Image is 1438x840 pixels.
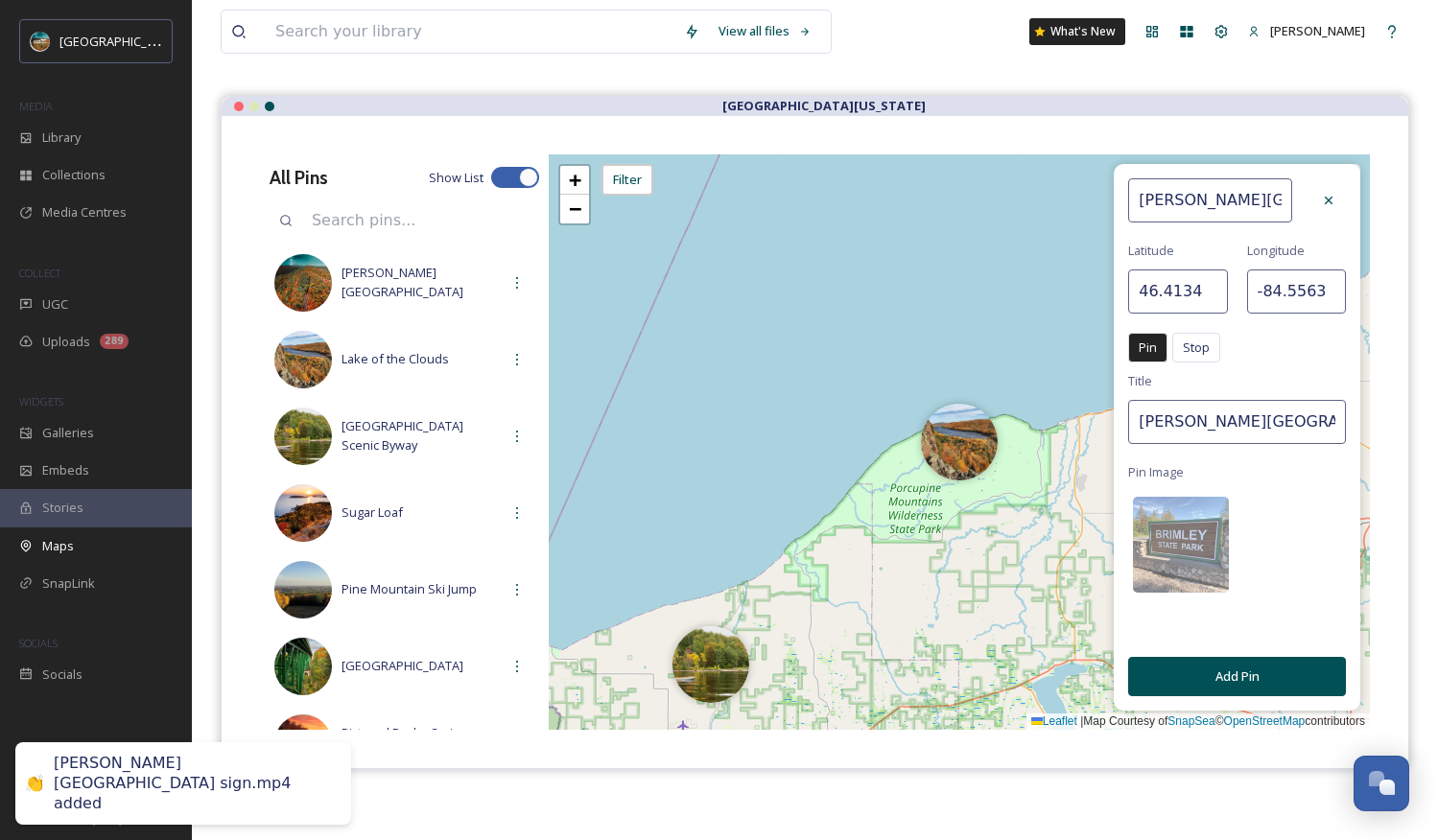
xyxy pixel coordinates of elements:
[342,350,500,368] span: Lake of the Clouds
[722,97,926,114] strong: [GEOGRAPHIC_DATA][US_STATE]
[54,754,332,813] div: [PERSON_NAME][GEOGRAPHIC_DATA] sign.mp4 added
[1080,714,1083,728] span: |
[560,195,589,223] a: Zoom out
[19,99,53,113] span: MEDIA
[569,168,581,192] span: +
[1026,713,1370,730] div: Map Courtesy of © contributors
[302,199,539,242] input: Search pins...
[1270,22,1365,39] span: [PERSON_NAME]
[274,331,332,388] img: 628a3296-d196-4151-a200-d1b4505af1fb.jpg
[42,128,81,147] span: Library
[342,417,500,454] span: [GEOGRAPHIC_DATA] Scenic Byway
[429,169,483,187] span: Show List
[1224,714,1306,728] a: OpenStreetMap
[31,32,50,51] img: Snapsea%20Profile.jpg
[42,461,89,479] span: Embeds
[1128,372,1152,390] span: Title
[42,295,68,314] span: UGC
[1167,714,1214,728] a: SnapSea
[42,166,106,184] span: Collections
[274,561,332,618] img: bade9fac-56f1-42a7-a256-5d891ae51c0b.jpg
[1128,400,1346,444] input: E.g. City Centre
[1133,497,1229,593] img: 28e19dea-a164-4a82-97ab-08cc45e39b3e.jpg
[42,333,90,351] span: Uploads
[1247,242,1305,260] span: Longitude
[560,166,589,195] a: Zoom in
[19,394,63,408] span: WIDGETS
[42,665,83,684] span: Socials
[1128,178,1292,222] input: Address Search
[1128,269,1227,314] input: 46.5375
[42,574,95,593] span: SnapLink
[1029,18,1125,45] a: What's New
[342,724,500,760] span: Pictured Rocks Cruises, LLC.
[42,203,127,222] span: Media Centres
[1238,12,1375,50] a: [PERSON_NAME]
[100,334,129,349] div: 289
[42,499,83,517] span: Stories
[1354,756,1409,811] button: Open Chat
[342,657,500,675] span: [GEOGRAPHIC_DATA]
[274,714,332,772] img: aa07779c-3f23-4ab6-bbcc-c3a8025ef05e.jpg
[19,636,58,650] span: SOCIALS
[42,537,74,555] span: Maps
[342,580,500,598] span: Pine Mountain Ski Jump
[1128,657,1346,696] button: Add Pin
[601,164,653,196] div: Filter
[274,484,332,542] img: a9c71c4b-553e-426e-b224-df03be3474f6.jpg
[221,798,1409,826] h3: Your Routes
[266,11,674,53] input: Search your library
[1128,242,1174,260] span: Latitude
[342,264,500,300] span: [PERSON_NAME][GEOGRAPHIC_DATA]
[1247,269,1346,314] input: -87.3952
[59,32,247,50] span: [GEOGRAPHIC_DATA][US_STATE]
[1183,338,1210,357] span: Stop
[1031,714,1077,728] a: Leaflet
[274,408,332,465] img: 6288ed1a-18b3-4a40-97a2-8ccb58f20e0d.jpg
[709,12,821,50] a: View all files
[1128,463,1184,481] span: Pin Image
[270,164,328,192] h3: All Pins
[1139,338,1157,357] span: Pin
[25,773,44,793] div: 👏
[569,197,581,221] span: −
[42,424,94,442] span: Galleries
[274,638,332,695] img: 4f62be62-1130-4858-9d5c-325650943ea1.jpg
[19,266,60,280] span: COLLECT
[342,503,500,522] span: Sugar Loaf
[274,254,332,312] img: 99496a28-b503-477a-bd5f-d013df94cef0.jpg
